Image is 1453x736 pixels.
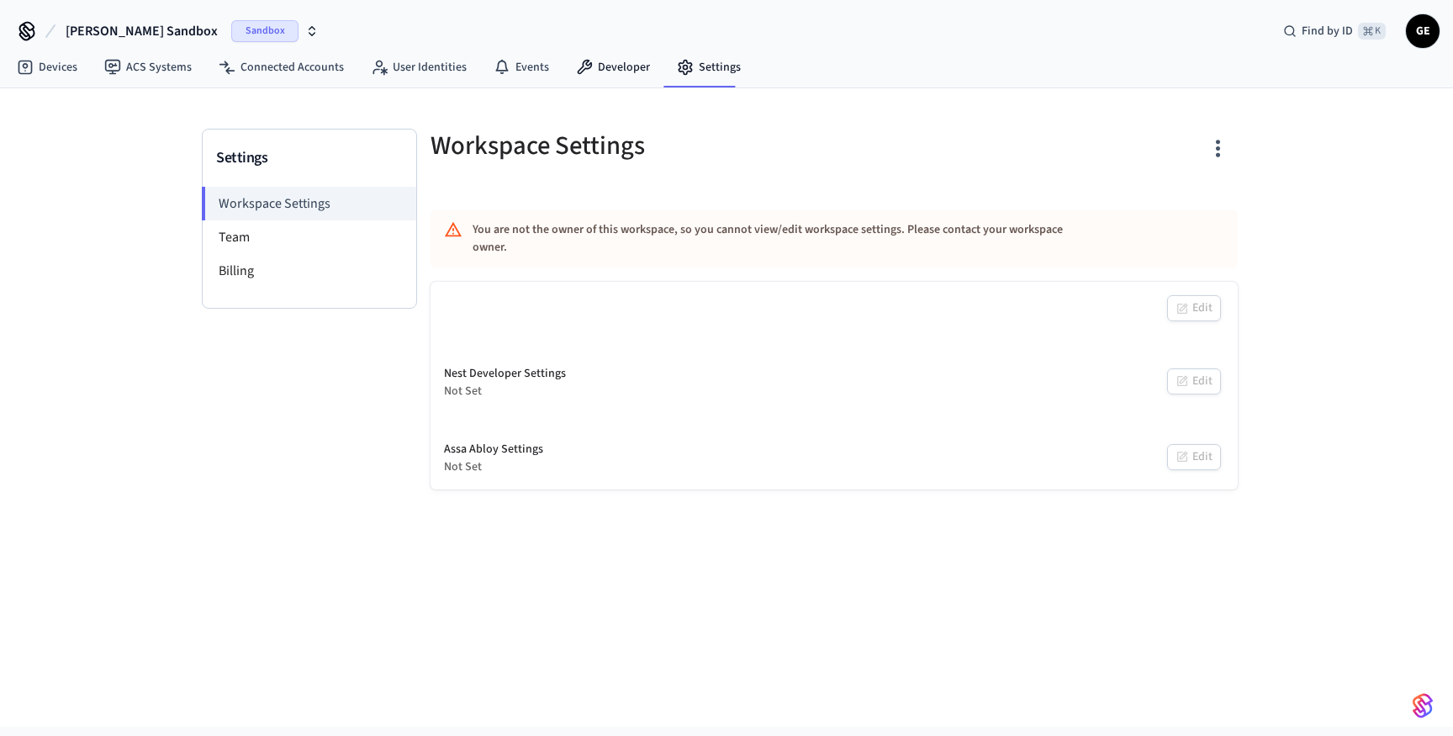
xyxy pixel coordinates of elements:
[563,52,663,82] a: Developer
[231,20,299,42] span: Sandbox
[205,52,357,82] a: Connected Accounts
[1413,692,1433,719] img: SeamLogoGradient.69752ec5.svg
[1270,16,1399,46] div: Find by ID⌘ K
[91,52,205,82] a: ACS Systems
[1406,14,1440,48] button: GE
[1408,16,1438,46] span: GE
[444,365,566,383] div: Nest Developer Settings
[3,52,91,82] a: Devices
[203,220,416,254] li: Team
[431,129,824,163] h5: Workspace Settings
[203,254,416,288] li: Billing
[480,52,563,82] a: Events
[444,458,543,476] div: Not Set
[663,52,754,82] a: Settings
[66,21,218,41] span: [PERSON_NAME] Sandbox
[1358,23,1386,40] span: ⌘ K
[216,146,403,170] h3: Settings
[473,214,1096,263] div: You are not the owner of this workspace, so you cannot view/edit workspace settings. Please conta...
[202,187,416,220] li: Workspace Settings
[1302,23,1353,40] span: Find by ID
[444,383,566,400] div: Not Set
[444,441,543,458] div: Assa Abloy Settings
[357,52,480,82] a: User Identities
